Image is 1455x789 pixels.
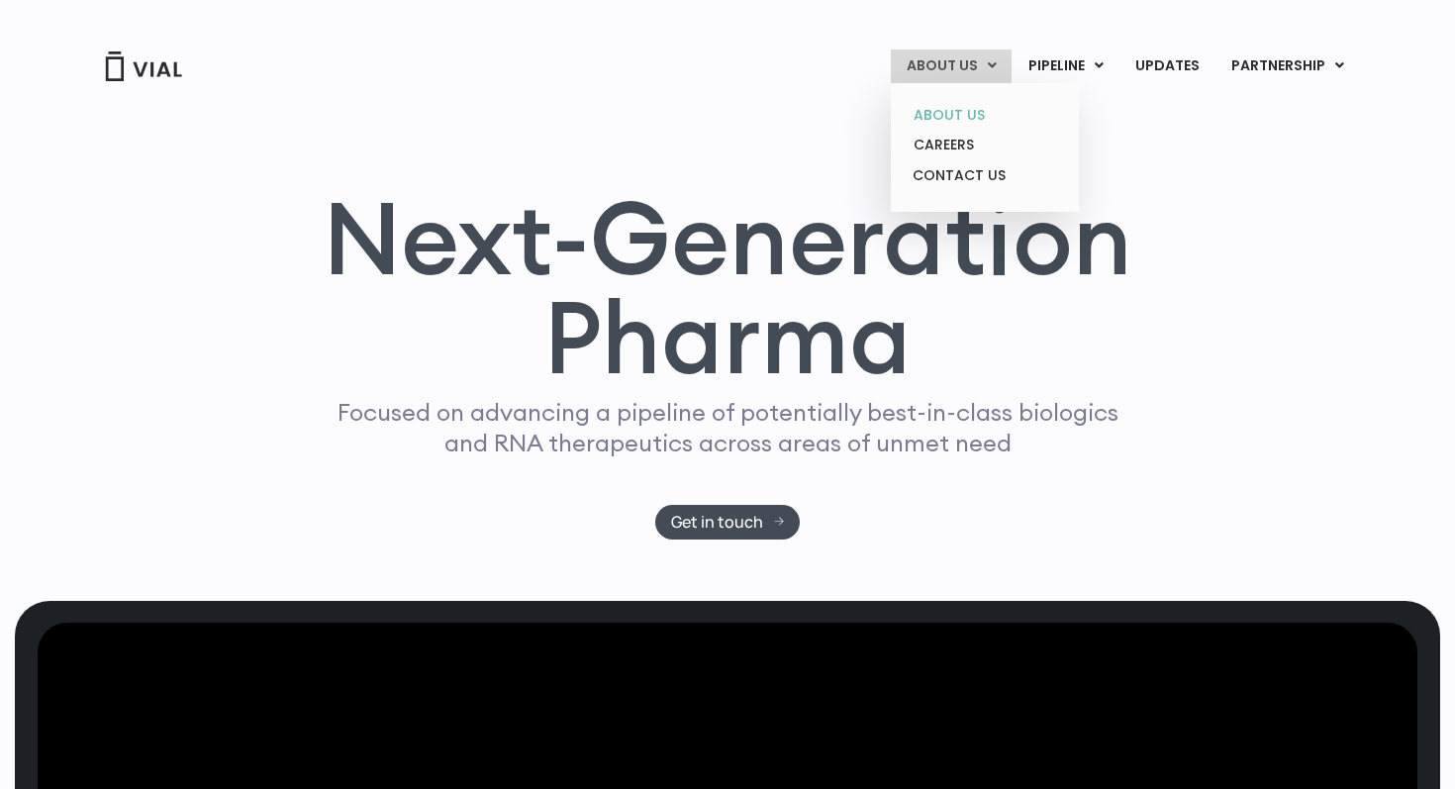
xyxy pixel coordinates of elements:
[104,51,183,81] img: Vial Logo
[898,100,1071,131] a: ABOUT US
[1119,49,1214,83] a: UPDATES
[898,160,1071,192] a: CONTACT US
[655,505,801,540] a: Get in touch
[1013,49,1118,83] a: PIPELINEMenu Toggle
[1215,49,1360,83] a: PARTNERSHIPMenu Toggle
[671,515,763,530] span: Get in touch
[891,49,1012,83] a: ABOUT USMenu Toggle
[329,397,1126,458] p: Focused on advancing a pipeline of potentially best-in-class biologics and RNA therapeutics acros...
[898,130,1071,160] a: CAREERS
[299,188,1156,388] h1: Next-Generation Pharma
